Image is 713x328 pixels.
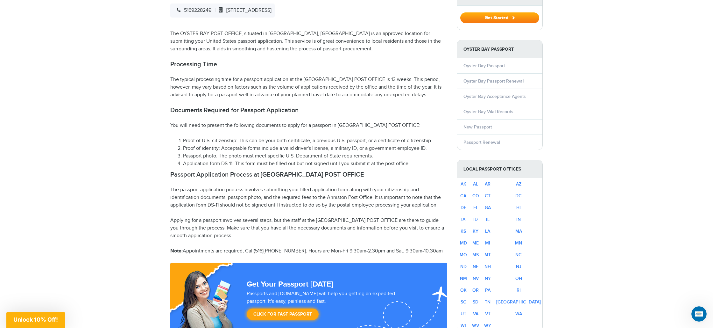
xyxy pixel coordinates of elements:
[461,299,466,305] a: SC
[463,109,513,114] a: Oyster Bay Vital Records
[485,276,491,281] a: NY
[463,124,492,130] a: New Passport
[516,181,521,187] a: AZ
[460,193,466,199] a: CA
[6,312,65,328] div: Unlock 10% Off!
[170,248,183,254] strong: Note:
[461,229,466,234] a: KS
[485,193,491,199] a: CT
[473,217,478,222] a: ID
[515,193,522,199] a: DC
[457,40,542,58] strong: Oyster Bay Passport
[13,316,58,323] span: Unlock 10% Off!
[463,63,505,69] a: Oyster Bay Passport
[173,7,211,13] span: 5169228249
[170,76,447,99] p: The typical processing time for a passport application at the [GEOGRAPHIC_DATA] POST OFFICE is 13...
[170,61,447,68] h2: Processing Time
[247,280,333,289] strong: Get Your Passport [DATE]
[460,276,467,281] a: NM
[473,311,478,317] a: VA
[472,252,479,258] a: MS
[473,299,478,305] a: SD
[170,30,447,53] p: The OYSTER BAY POST OFFICE, situated in [GEOGRAPHIC_DATA], [GEOGRAPHIC_DATA] is an approved locat...
[516,264,521,269] a: NJ
[473,205,478,210] a: FL
[460,12,539,23] button: Get Started
[516,217,521,222] a: IN
[183,145,447,152] li: Proof of identity: Acceptable forms include a valid driver's license, a military ID, or a governm...
[516,205,521,210] a: HI
[170,106,447,114] h2: Documents Required for Passport Application
[496,299,541,305] a: [GEOGRAPHIC_DATA]
[170,217,447,240] p: Applying for a passport involves several steps, but the staff at the [GEOGRAPHIC_DATA] POST OFFIC...
[461,311,466,317] a: UT
[460,264,467,269] a: ND
[485,240,490,246] a: MI
[472,240,479,246] a: ME
[472,288,479,293] a: OR
[691,306,707,322] iframe: Intercom live chat
[517,288,521,293] a: RI
[515,311,522,317] a: WA
[460,15,539,20] a: Get Started
[461,217,465,222] a: IA
[170,186,447,209] p: The passport application process involves submitting your filled application form along with your...
[463,78,524,84] a: Oyster Bay Passport Renewal
[484,264,491,269] a: NH
[247,309,319,320] a: Click for Fast Passport
[485,288,491,293] a: PA
[170,4,275,18] div: |
[485,181,491,187] a: AR
[460,240,467,246] a: MD
[461,181,466,187] a: AK
[183,160,447,168] li: Application form DS-11: This form must be filled out but not signed until you submit it at the po...
[472,193,479,199] a: CO
[460,288,467,293] a: OK
[244,290,418,323] div: Passports and [DOMAIN_NAME] will help you getting an expedited passport. It's easy, painless and ...
[461,205,466,210] a: DE
[515,229,522,234] a: MA
[515,252,522,258] a: NC
[515,276,522,281] a: OH
[485,229,490,234] a: LA
[183,137,447,145] li: Proof of U.S. citizenship: This can be your birth certificate, a previous U.S. passport, or a cer...
[485,311,491,317] a: VT
[473,229,478,234] a: KY
[170,171,447,179] h2: Passport Application Process at [GEOGRAPHIC_DATA] POST OFFICE
[463,140,500,145] a: Passport Renewal
[170,247,447,255] p: Appointments are required, Call(516)[PHONE_NUMBER]: Hours are Mon-Fri 9:30am-2:30pm and Sat. 9:30...
[215,7,272,13] span: [STREET_ADDRESS]
[473,276,479,281] a: NV
[485,205,491,210] a: GA
[485,299,491,305] a: TN
[486,217,490,222] a: IL
[460,252,467,258] a: MO
[183,152,447,160] li: Passport photo: The photo must meet specific U.S. Department of State requirements.
[484,252,491,258] a: MT
[473,264,478,269] a: NE
[515,240,522,246] a: MN
[463,94,526,99] a: Oyster Bay Acceptance Agents
[457,160,542,178] strong: Local Passport Offices
[473,181,478,187] a: AL
[170,122,447,129] p: You will need to present the following documents to apply for a passport in [GEOGRAPHIC_DATA] POS...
